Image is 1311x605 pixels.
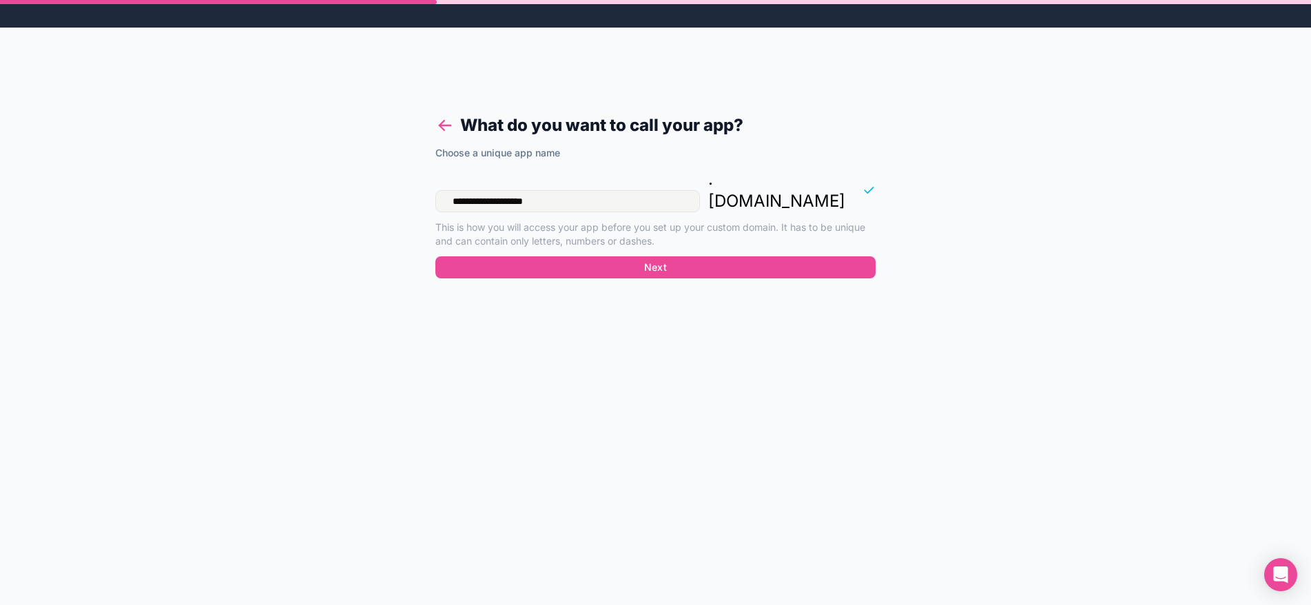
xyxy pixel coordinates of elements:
p: . [DOMAIN_NAME] [708,168,845,212]
div: Open Intercom Messenger [1264,558,1297,591]
button: Next [435,256,876,278]
p: This is how you will access your app before you set up your custom domain. It has to be unique an... [435,221,876,248]
h1: What do you want to call your app? [435,113,876,138]
label: Choose a unique app name [435,146,560,160]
